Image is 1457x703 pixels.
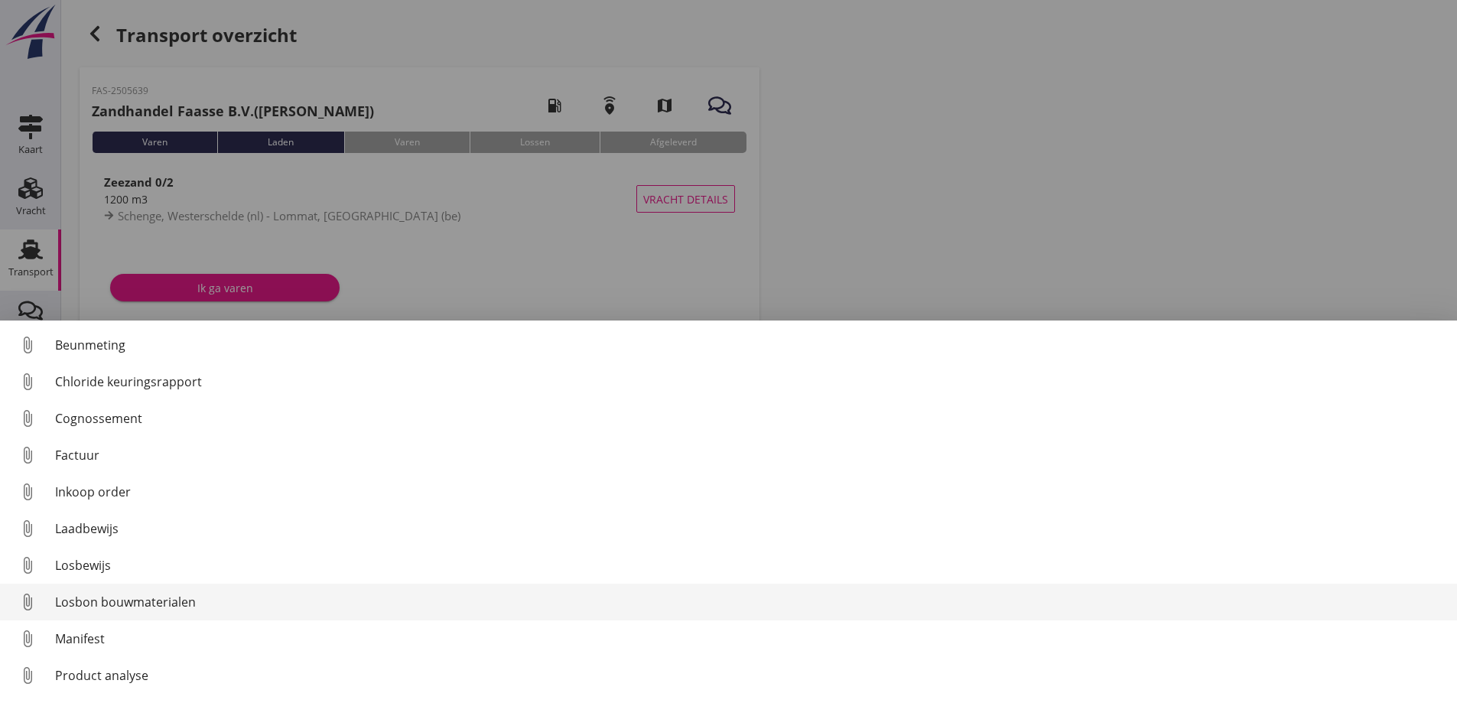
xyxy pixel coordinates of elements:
[15,627,40,651] i: attach_file
[55,666,1445,685] div: Product analyse
[55,556,1445,574] div: Losbewijs
[55,519,1445,538] div: Laadbewijs
[15,590,40,614] i: attach_file
[15,516,40,541] i: attach_file
[55,409,1445,428] div: Cognossement
[15,553,40,578] i: attach_file
[15,663,40,688] i: attach_file
[15,333,40,357] i: attach_file
[55,373,1445,391] div: Chloride keuringsrapport
[55,630,1445,648] div: Manifest
[55,446,1445,464] div: Factuur
[15,480,40,504] i: attach_file
[15,369,40,394] i: attach_file
[55,336,1445,354] div: Beunmeting
[55,593,1445,611] div: Losbon bouwmaterialen
[15,443,40,467] i: attach_file
[15,406,40,431] i: attach_file
[55,483,1445,501] div: Inkoop order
